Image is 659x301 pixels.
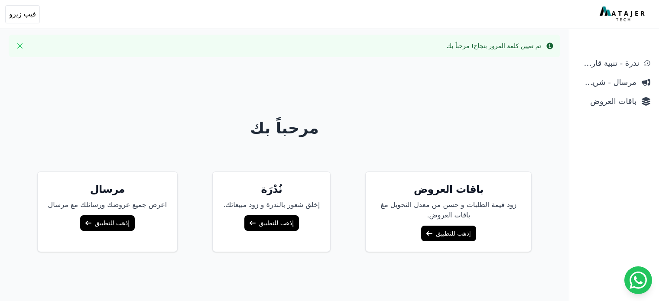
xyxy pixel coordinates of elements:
[48,182,167,196] h5: مرسال
[447,42,541,50] div: تم تعيين كلمة المرور بنجاح! مرحباً بك
[223,200,320,210] p: إخلق شعور بالندرة و زود مبيعاتك.
[600,6,647,22] img: MatajerTech Logo
[13,39,27,53] button: Close
[7,120,562,137] h1: مرحباً بك
[5,5,40,23] button: فيب زيرو
[244,215,299,231] a: إذهب للتطبيق
[376,182,521,196] h5: باقات العروض
[223,182,320,196] h5: نُدْرَة
[9,9,36,19] span: فيب زيرو
[376,200,521,220] p: زود قيمة الطلبات و حسن من معدل التحويل مغ باقات العروض.
[80,215,135,231] a: إذهب للتطبيق
[578,95,636,107] span: باقات العروض
[48,200,167,210] p: اعرض جميع عروضك ورسائلك مع مرسال
[578,57,639,69] span: ندرة - تنبية قارب علي النفاذ
[578,76,636,88] span: مرسال - شريط دعاية
[421,226,476,241] a: إذهب للتطبيق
